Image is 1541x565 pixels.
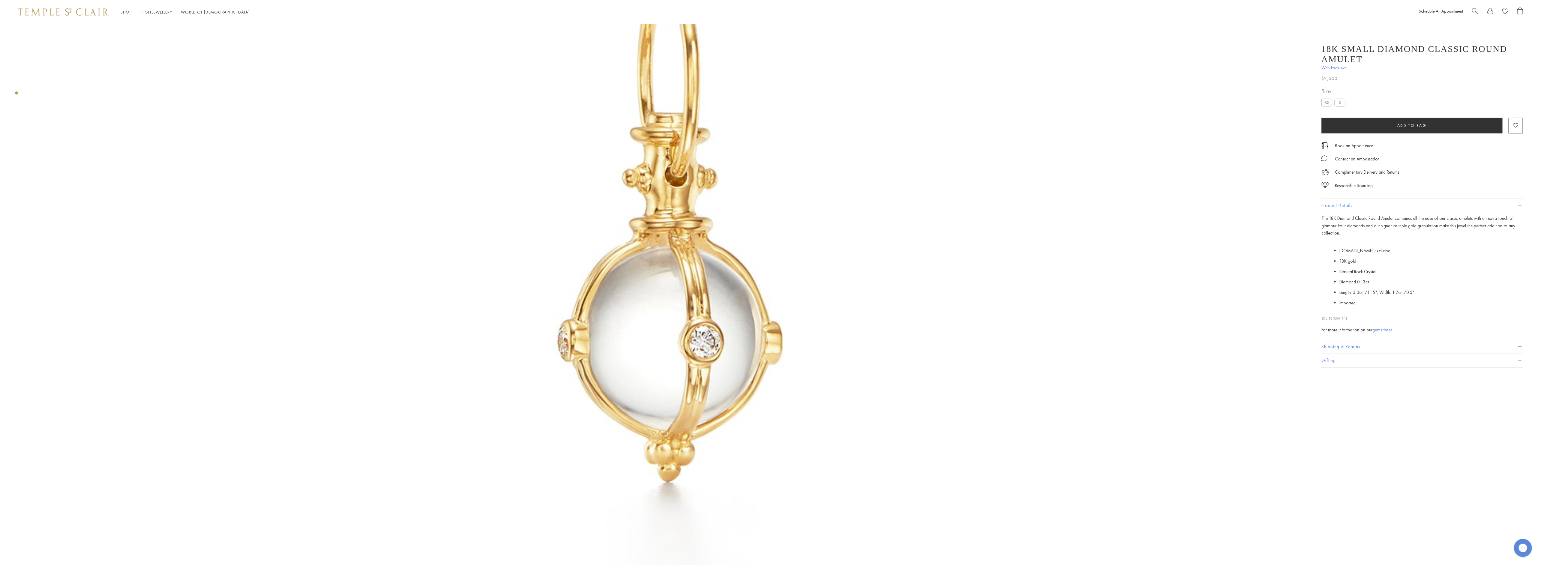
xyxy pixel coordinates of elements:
[1321,310,1523,321] p: SKU:
[18,8,109,16] img: Temple St. Clair
[1321,354,1523,367] button: Gifting
[1339,269,1376,275] span: Natural Rock Crystal
[1335,169,1399,176] p: Complimentary Delivery and Returns
[1321,86,1348,96] span: Size:
[1339,248,1390,254] span: [DOMAIN_NAME] Exclusive
[1321,44,1523,64] h1: 18K Small Diamond Classic Round Amulet
[1397,123,1427,128] span: Add to bag
[1321,142,1329,149] img: icon_appointment.svg
[1321,75,1338,82] span: $2,300
[15,90,18,99] div: Product gallery navigation
[1372,327,1393,333] a: gemstones
[1321,99,1332,106] label: XS
[1321,182,1329,188] img: icon_sourcing.svg
[1335,99,1345,106] label: S
[1321,169,1329,176] img: icon_delivery.svg
[1517,7,1523,17] a: Open Shopping Bag
[1321,64,1523,72] span: Web Exclusive
[1321,155,1327,161] img: MessageIcon-01_2.svg
[1472,7,1478,17] a: Search
[1321,118,1503,133] button: Add to bag
[141,9,172,15] a: High JewelleryHigh Jewellery
[1339,289,1414,295] span: Length: 3.0cm/1.15", Width: 1.2cm/0.5"
[1339,279,1369,285] span: Diamond 0.13ct
[1321,340,1523,354] button: Shipping & Returns
[1339,300,1356,306] span: Imported
[1511,537,1535,559] iframe: Gorgias live chat messenger
[1335,155,1379,163] div: Contact an Ambassador
[1321,326,1523,334] div: For more information on our
[121,8,250,16] nav: Main navigation
[1321,215,1523,237] p: The 18K Diamond Classic Round Amulet combines all the ease of our classic amulets with an extra t...
[1335,142,1375,149] a: Book an Appointment
[1329,316,1348,321] span: P51800-R11
[181,9,250,15] a: World of [DEMOGRAPHIC_DATA]World of [DEMOGRAPHIC_DATA]
[1339,258,1356,264] span: 18K gold
[1335,182,1373,190] div: Responsible Sourcing
[1321,199,1523,212] button: Product Details
[1419,8,1463,14] a: Schedule An Appointment
[121,9,132,15] a: ShopShop
[1502,7,1508,17] a: View Wishlist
